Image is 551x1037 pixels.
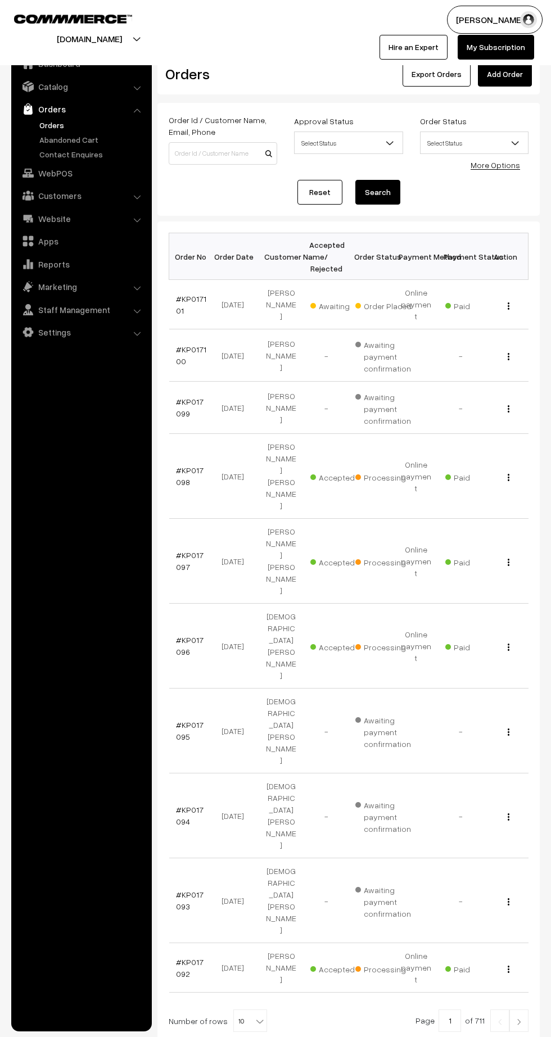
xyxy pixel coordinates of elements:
[176,465,204,487] a: #KP017098
[176,805,204,826] a: #KP017094
[176,890,204,911] a: #KP017093
[439,233,484,280] th: Payment Status
[259,943,304,993] td: [PERSON_NAME]
[310,638,367,653] span: Accepted
[14,15,132,23] img: COMMMERCE
[445,469,502,483] span: Paid
[37,134,148,146] a: Abandoned Cart
[355,881,412,920] span: Awaiting payment confirmation
[259,858,304,943] td: [DEMOGRAPHIC_DATA][PERSON_NAME]
[465,1016,485,1025] span: of 711
[458,35,534,60] a: My Subscription
[508,966,509,973] img: Menu
[37,119,148,131] a: Orders
[14,11,112,25] a: COMMMERCE
[439,858,484,943] td: -
[259,382,304,434] td: [PERSON_NAME]
[304,689,349,773] td: -
[259,604,304,689] td: [DEMOGRAPHIC_DATA][PERSON_NAME]
[508,474,509,481] img: Menu
[214,943,259,993] td: [DATE]
[214,689,259,773] td: [DATE]
[169,114,277,138] label: Order Id / Customer Name, Email, Phone
[176,345,206,366] a: #KP017100
[421,133,528,153] span: Select Status
[14,209,148,229] a: Website
[14,300,148,320] a: Staff Management
[259,280,304,329] td: [PERSON_NAME]
[484,233,529,280] th: Action
[176,957,204,979] a: #KP017092
[176,397,204,418] a: #KP017099
[508,405,509,413] img: Menu
[297,180,342,205] a: Reset
[508,728,509,736] img: Menu
[176,294,206,315] a: #KP017101
[380,35,448,60] a: Hire an Expert
[214,329,259,382] td: [DATE]
[508,813,509,821] img: Menu
[234,1010,267,1033] span: 10
[520,11,537,28] img: user
[214,280,259,329] td: [DATE]
[445,961,502,975] span: Paid
[310,469,367,483] span: Accepted
[176,720,204,741] a: #KP017095
[439,329,484,382] td: -
[14,99,148,119] a: Orders
[214,858,259,943] td: [DATE]
[355,469,412,483] span: Processing
[310,961,367,975] span: Accepted
[415,1016,435,1025] span: Page
[304,233,349,280] th: Accepted / Rejected
[214,604,259,689] td: [DATE]
[439,773,484,858] td: -
[304,773,349,858] td: -
[14,322,148,342] a: Settings
[259,773,304,858] td: [DEMOGRAPHIC_DATA][PERSON_NAME]
[214,519,259,604] td: [DATE]
[508,898,509,905] img: Menu
[14,277,148,297] a: Marketing
[355,388,412,427] span: Awaiting payment confirmation
[355,297,412,312] span: Order Placed
[214,773,259,858] td: [DATE]
[310,554,367,568] span: Accepted
[165,65,276,83] h2: Orders
[214,434,259,519] td: [DATE]
[508,353,509,360] img: Menu
[294,115,354,127] label: Approval Status
[169,233,214,280] th: Order No
[355,961,412,975] span: Processing
[17,25,161,53] button: [DOMAIN_NAME]
[478,62,532,87] a: Add Order
[304,329,349,382] td: -
[439,689,484,773] td: -
[445,297,502,312] span: Paid
[259,689,304,773] td: [DEMOGRAPHIC_DATA][PERSON_NAME]
[403,62,471,87] button: Export Orders
[445,554,502,568] span: Paid
[169,1015,228,1027] span: Number of rows
[214,382,259,434] td: [DATE]
[176,550,204,572] a: #KP017097
[420,115,467,127] label: Order Status
[295,133,402,153] span: Select Status
[394,233,439,280] th: Payment Method
[445,638,502,653] span: Paid
[439,382,484,434] td: -
[14,76,148,97] a: Catalog
[471,160,520,170] a: More Options
[259,519,304,604] td: [PERSON_NAME] [PERSON_NAME]
[394,604,439,689] td: Online payment
[394,280,439,329] td: Online payment
[233,1009,267,1032] span: 10
[447,6,543,34] button: [PERSON_NAME]
[394,434,439,519] td: Online payment
[514,1018,524,1025] img: Right
[176,635,204,656] a: #KP017096
[394,943,439,993] td: Online payment
[14,185,148,206] a: Customers
[294,132,403,154] span: Select Status
[420,132,529,154] span: Select Status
